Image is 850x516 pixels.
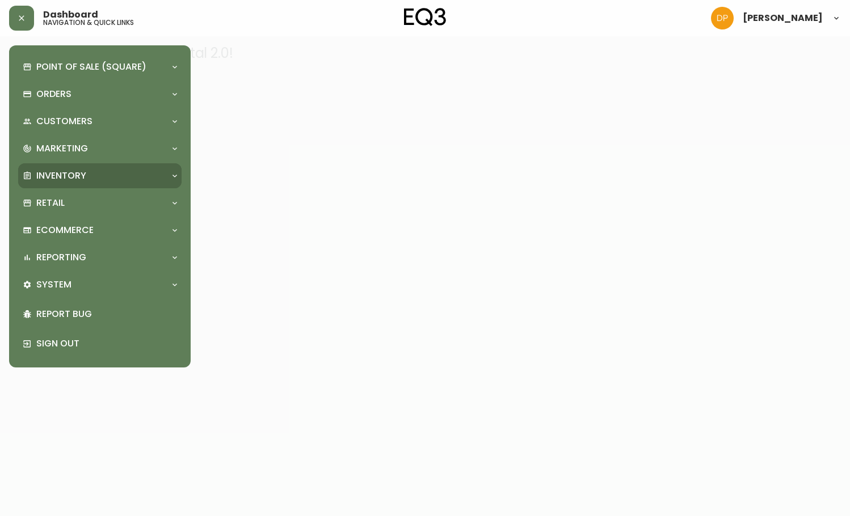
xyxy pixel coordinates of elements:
h5: navigation & quick links [43,19,134,26]
p: Sign Out [36,337,177,350]
div: Point of Sale (Square) [18,54,182,79]
p: System [36,278,71,291]
div: System [18,272,182,297]
p: Retail [36,197,65,209]
img: b0154ba12ae69382d64d2f3159806b19 [711,7,734,29]
p: Point of Sale (Square) [36,61,146,73]
img: logo [404,8,446,26]
p: Report Bug [36,308,177,320]
span: Dashboard [43,10,98,19]
p: Marketing [36,142,88,155]
p: Reporting [36,251,86,264]
p: Inventory [36,170,86,182]
p: Ecommerce [36,224,94,236]
span: [PERSON_NAME] [743,14,823,23]
div: Reporting [18,245,182,270]
div: Inventory [18,163,182,188]
div: Marketing [18,136,182,161]
p: Orders [36,88,71,100]
div: Report Bug [18,299,182,329]
div: Sign Out [18,329,182,358]
div: Retail [18,191,182,215]
p: Customers [36,115,92,128]
div: Ecommerce [18,218,182,243]
div: Customers [18,109,182,134]
div: Orders [18,82,182,107]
